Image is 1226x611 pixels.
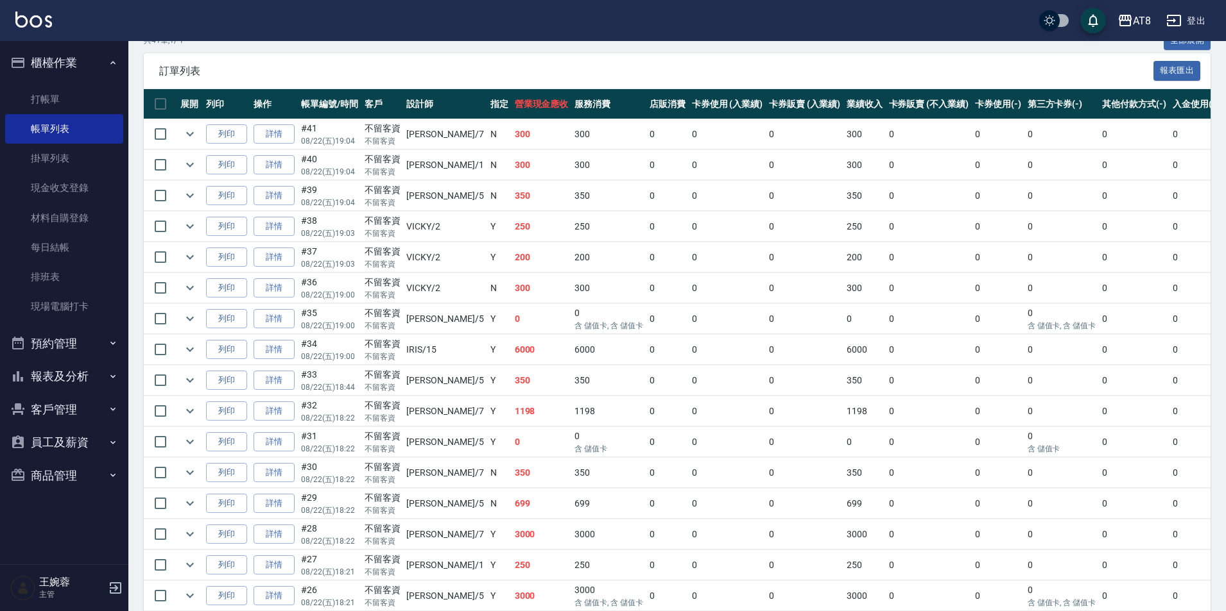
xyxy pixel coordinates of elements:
[512,212,572,242] td: 250
[766,212,843,242] td: 0
[512,119,572,149] td: 300
[180,524,200,544] button: expand row
[1024,304,1100,334] td: 0
[571,119,646,149] td: 300
[206,186,247,206] button: 列印
[843,458,886,488] td: 350
[5,173,123,203] a: 現金收支登錄
[689,181,766,211] td: 0
[365,214,401,228] div: 不留客資
[574,443,643,455] p: 含 儲值卡
[646,335,689,365] td: 0
[5,292,123,321] a: 現場電腦打卡
[254,494,295,514] a: 詳情
[972,242,1024,272] td: 0
[206,278,247,298] button: 列印
[39,589,105,600] p: 主管
[886,89,972,119] th: 卡券販賣 (不入業績)
[254,309,295,329] a: 詳情
[843,181,886,211] td: 350
[403,242,487,272] td: VICKY /2
[571,181,646,211] td: 350
[689,427,766,457] td: 0
[365,276,401,289] div: 不留客資
[843,335,886,365] td: 6000
[403,304,487,334] td: [PERSON_NAME] /5
[301,258,358,270] p: 08/22 (五) 19:03
[571,150,646,180] td: 300
[1112,8,1156,34] button: AT8
[766,119,843,149] td: 0
[646,304,689,334] td: 0
[646,427,689,457] td: 0
[512,427,572,457] td: 0
[206,432,247,452] button: 列印
[689,242,766,272] td: 0
[254,555,295,575] a: 詳情
[487,427,512,457] td: Y
[646,458,689,488] td: 0
[301,351,358,362] p: 08/22 (五) 19:00
[689,365,766,396] td: 0
[1170,396,1222,426] td: 0
[301,166,358,178] p: 08/22 (五) 19:04
[512,458,572,488] td: 350
[972,335,1024,365] td: 0
[298,150,361,180] td: #40
[1170,458,1222,488] td: 0
[39,576,105,589] h5: 王婉蓉
[298,335,361,365] td: #34
[1170,304,1222,334] td: 0
[1170,181,1222,211] td: 0
[365,153,401,166] div: 不留客資
[886,242,972,272] td: 0
[571,458,646,488] td: 350
[1024,89,1100,119] th: 第三方卡券(-)
[180,371,200,390] button: expand row
[689,212,766,242] td: 0
[886,304,972,334] td: 0
[5,46,123,80] button: 櫃檯作業
[180,494,200,513] button: expand row
[403,273,487,303] td: VICKY /2
[365,412,401,424] p: 不留客資
[1024,365,1100,396] td: 0
[180,247,200,267] button: expand row
[689,273,766,303] td: 0
[403,396,487,426] td: [PERSON_NAME] /7
[571,212,646,242] td: 250
[10,575,36,601] img: Person
[365,228,401,239] p: 不留客資
[972,273,1024,303] td: 0
[689,335,766,365] td: 0
[365,135,401,147] p: 不留客資
[206,524,247,544] button: 列印
[487,181,512,211] td: N
[843,396,886,426] td: 1198
[1170,365,1222,396] td: 0
[365,122,401,135] div: 不留客資
[1099,304,1170,334] td: 0
[301,443,358,455] p: 08/22 (五) 18:22
[766,181,843,211] td: 0
[1099,119,1170,149] td: 0
[512,365,572,396] td: 350
[403,335,487,365] td: IRIS /15
[298,119,361,149] td: #41
[1170,150,1222,180] td: 0
[487,458,512,488] td: N
[487,396,512,426] td: Y
[254,217,295,237] a: 詳情
[180,155,200,174] button: expand row
[365,337,401,351] div: 不留客資
[1099,89,1170,119] th: 其他付款方式(-)
[646,89,689,119] th: 店販消費
[403,458,487,488] td: [PERSON_NAME] /7
[1170,89,1222,119] th: 入金使用(-)
[180,401,200,421] button: expand row
[206,586,247,606] button: 列印
[487,273,512,303] td: N
[180,555,200,574] button: expand row
[646,212,689,242] td: 0
[177,89,203,119] th: 展開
